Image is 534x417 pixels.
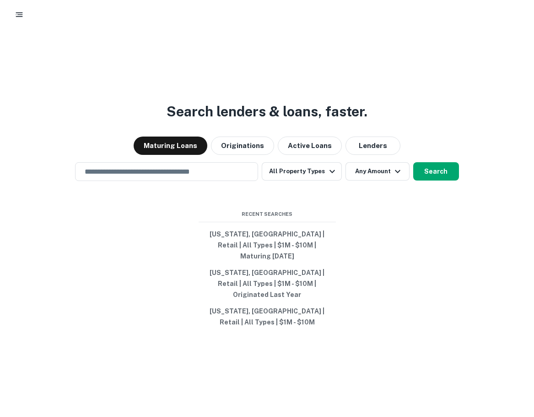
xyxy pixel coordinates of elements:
[211,137,274,155] button: Originations
[345,137,400,155] button: Lenders
[199,303,336,330] button: [US_STATE], [GEOGRAPHIC_DATA] | Retail | All Types | $1M - $10M
[199,226,336,264] button: [US_STATE], [GEOGRAPHIC_DATA] | Retail | All Types | $1M - $10M | Maturing [DATE]
[199,210,336,218] span: Recent Searches
[278,137,342,155] button: Active Loans
[199,264,336,303] button: [US_STATE], [GEOGRAPHIC_DATA] | Retail | All Types | $1M - $10M | Originated Last Year
[345,162,410,181] button: Any Amount
[134,137,207,155] button: Maturing Loans
[262,162,341,181] button: All Property Types
[167,101,367,122] h3: Search lenders & loans, faster.
[488,344,534,388] iframe: Chat Widget
[413,162,459,181] button: Search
